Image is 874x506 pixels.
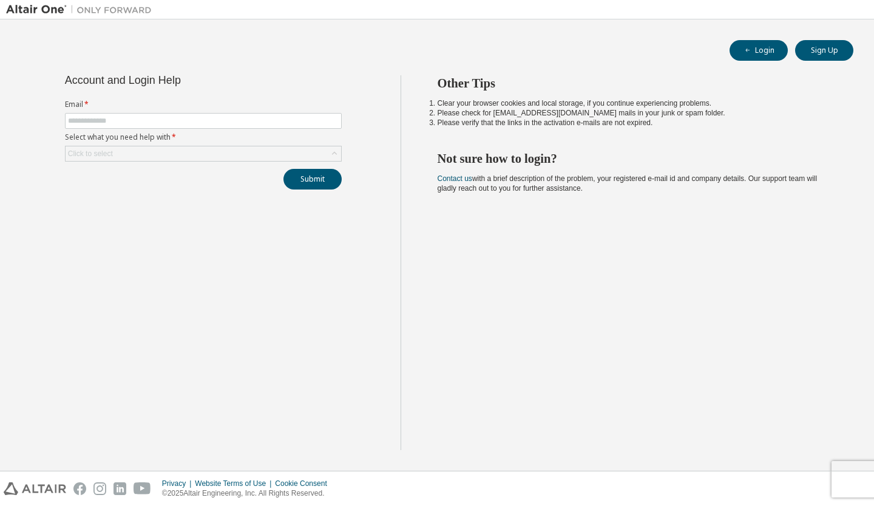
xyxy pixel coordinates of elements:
[283,169,342,190] button: Submit
[65,75,286,85] div: Account and Login Help
[65,100,342,109] label: Email
[134,482,151,495] img: youtube.svg
[438,108,832,118] li: Please check for [EMAIL_ADDRESS][DOMAIN_NAME] mails in your junk or spam folder.
[65,132,342,142] label: Select what you need help with
[68,149,113,159] div: Click to select
[93,482,106,495] img: instagram.svg
[195,479,275,488] div: Website Terms of Use
[6,4,158,16] img: Altair One
[438,151,832,166] h2: Not sure how to login?
[438,118,832,128] li: Please verify that the links in the activation e-mails are not expired.
[162,488,334,499] p: © 2025 Altair Engineering, Inc. All Rights Reserved.
[730,40,788,61] button: Login
[4,482,66,495] img: altair_logo.svg
[438,174,472,183] a: Contact us
[438,75,832,91] h2: Other Tips
[795,40,853,61] button: Sign Up
[438,98,832,108] li: Clear your browser cookies and local storage, if you continue experiencing problems.
[275,479,334,488] div: Cookie Consent
[73,482,86,495] img: facebook.svg
[438,174,818,193] span: with a brief description of the problem, your registered e-mail id and company details. Our suppo...
[113,482,126,495] img: linkedin.svg
[66,146,341,161] div: Click to select
[162,479,195,488] div: Privacy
